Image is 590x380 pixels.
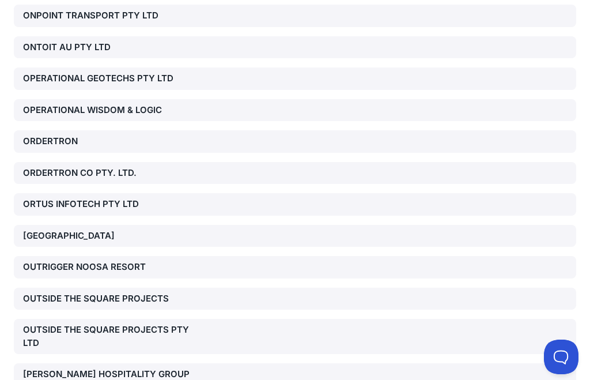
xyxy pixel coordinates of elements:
[23,167,201,180] div: ORDERTRON CO PTY. LTD.
[544,340,578,374] iframe: Toggle Customer Support
[14,5,576,27] a: ONPOINT TRANSPORT PTY LTD
[14,130,576,153] a: ORDERTRON
[23,41,201,54] div: ONTOIT AU PTY LTD
[14,162,576,185] a: ORDERTRON CO PTY. LTD.
[23,323,201,349] div: OUTSIDE THE SQUARE PROJECTS PTY LTD
[23,104,201,117] div: OPERATIONAL WISDOM & LOGIC
[14,36,576,59] a: ONTOIT AU PTY LTD
[14,193,576,216] a: ORTUS INFOTECH PTY LTD
[23,9,201,22] div: ONPOINT TRANSPORT PTY LTD
[23,198,201,211] div: ORTUS INFOTECH PTY LTD
[23,135,201,148] div: ORDERTRON
[23,229,201,243] div: [GEOGRAPHIC_DATA]
[14,319,576,354] a: OUTSIDE THE SQUARE PROJECTS PTY LTD
[14,67,576,90] a: OPERATIONAL GEOTECHS PTY LTD
[14,99,576,122] a: OPERATIONAL WISDOM & LOGIC
[14,256,576,279] a: OUTRIGGER NOOSA RESORT
[23,292,201,306] div: OUTSIDE THE SQUARE PROJECTS
[14,288,576,310] a: OUTSIDE THE SQUARE PROJECTS
[23,261,201,274] div: OUTRIGGER NOOSA RESORT
[23,72,201,85] div: OPERATIONAL GEOTECHS PTY LTD
[14,225,576,247] a: [GEOGRAPHIC_DATA]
